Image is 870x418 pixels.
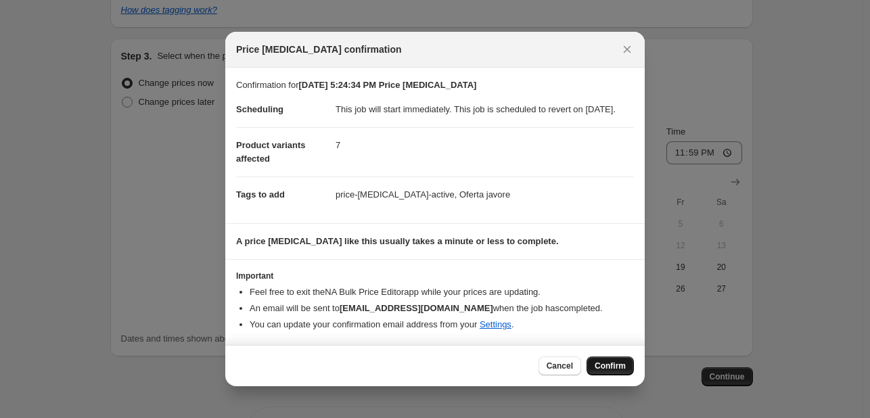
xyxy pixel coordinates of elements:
li: You can update your confirmation email address from your . [250,318,634,331]
dd: price-[MEDICAL_DATA]-active, Oferta javore [336,177,634,212]
b: A price [MEDICAL_DATA] like this usually takes a minute or less to complete. [236,236,559,246]
span: Scheduling [236,104,283,114]
dd: This job will start immediately. This job is scheduled to revert on [DATE]. [336,92,634,127]
button: Cancel [539,356,581,375]
span: Price [MEDICAL_DATA] confirmation [236,43,402,56]
span: Product variants affected [236,140,306,164]
span: Cancel [547,361,573,371]
dd: 7 [336,127,634,163]
a: Settings [480,319,511,329]
p: Confirmation for [236,78,634,92]
b: [DATE] 5:24:34 PM Price [MEDICAL_DATA] [298,80,476,90]
span: Confirm [595,361,626,371]
span: Tags to add [236,189,285,200]
li: An email will be sent to when the job has completed . [250,302,634,315]
b: [EMAIL_ADDRESS][DOMAIN_NAME] [340,303,493,313]
button: Close [618,40,637,59]
h3: Important [236,271,634,281]
li: Feel free to exit the NA Bulk Price Editor app while your prices are updating. [250,285,634,299]
button: Confirm [587,356,634,375]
